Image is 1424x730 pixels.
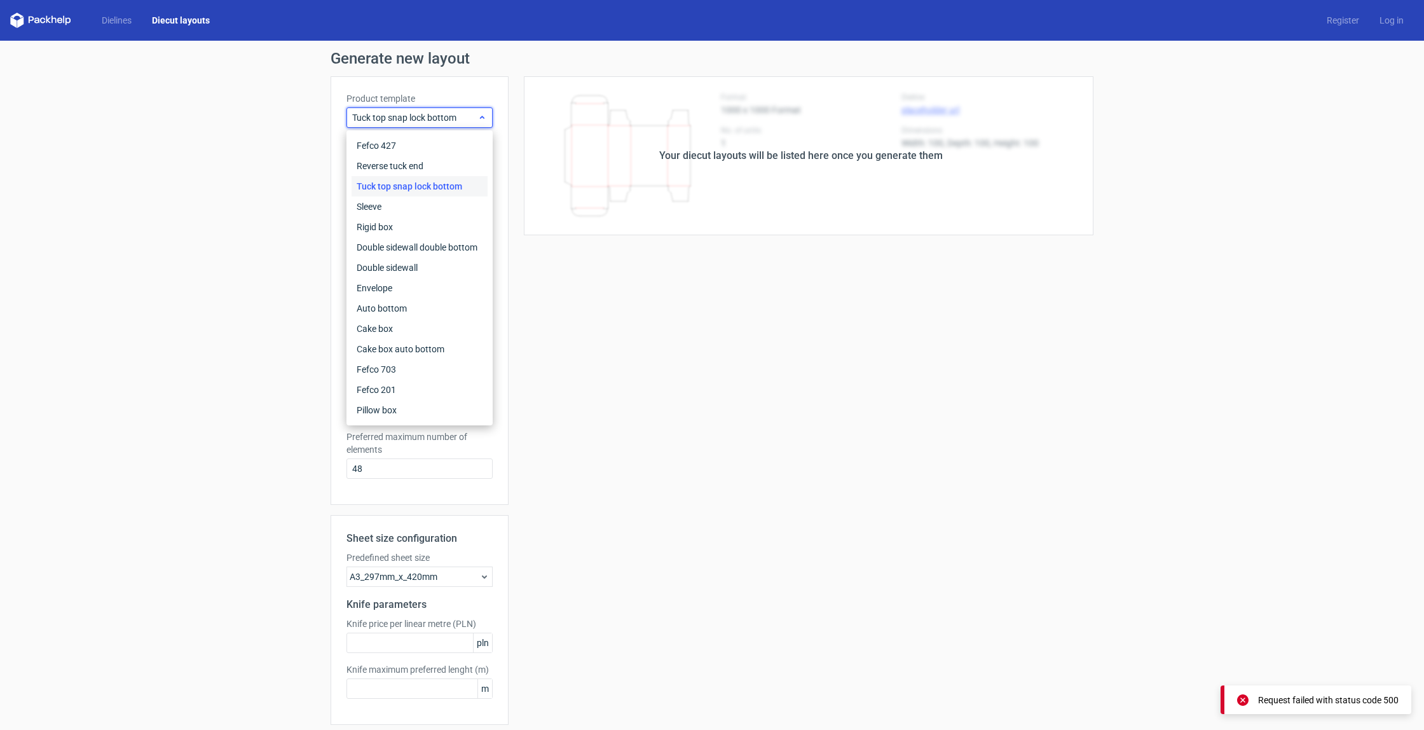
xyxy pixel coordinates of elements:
[142,14,220,27] a: Diecut layouts
[1317,14,1369,27] a: Register
[352,111,477,124] span: Tuck top snap lock bottom
[352,135,488,156] div: Fefco 427
[346,531,493,546] h2: Sheet size configuration
[352,339,488,359] div: Cake box auto bottom
[659,148,943,163] div: Your diecut layouts will be listed here once you generate them
[352,359,488,380] div: Fefco 703
[346,92,493,105] label: Product template
[352,176,488,196] div: Tuck top snap lock bottom
[352,258,488,278] div: Double sidewall
[352,278,488,298] div: Envelope
[346,551,493,564] label: Predefined sheet size
[352,196,488,217] div: Sleeve
[1258,694,1399,706] div: Request failed with status code 500
[1369,14,1414,27] a: Log in
[352,298,488,319] div: Auto bottom
[331,51,1093,66] h1: Generate new layout
[352,400,488,420] div: Pillow box
[477,679,492,698] span: m
[346,567,493,587] div: A3_297mm_x_420mm
[352,319,488,339] div: Cake box
[92,14,142,27] a: Dielines
[352,156,488,176] div: Reverse tuck end
[346,430,493,456] label: Preferred maximum number of elements
[352,380,488,400] div: Fefco 201
[473,633,492,652] span: pln
[352,217,488,237] div: Rigid box
[346,597,493,612] h2: Knife parameters
[346,617,493,630] label: Knife price per linear metre (PLN)
[346,663,493,676] label: Knife maximum preferred lenght (m)
[352,237,488,258] div: Double sidewall double bottom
